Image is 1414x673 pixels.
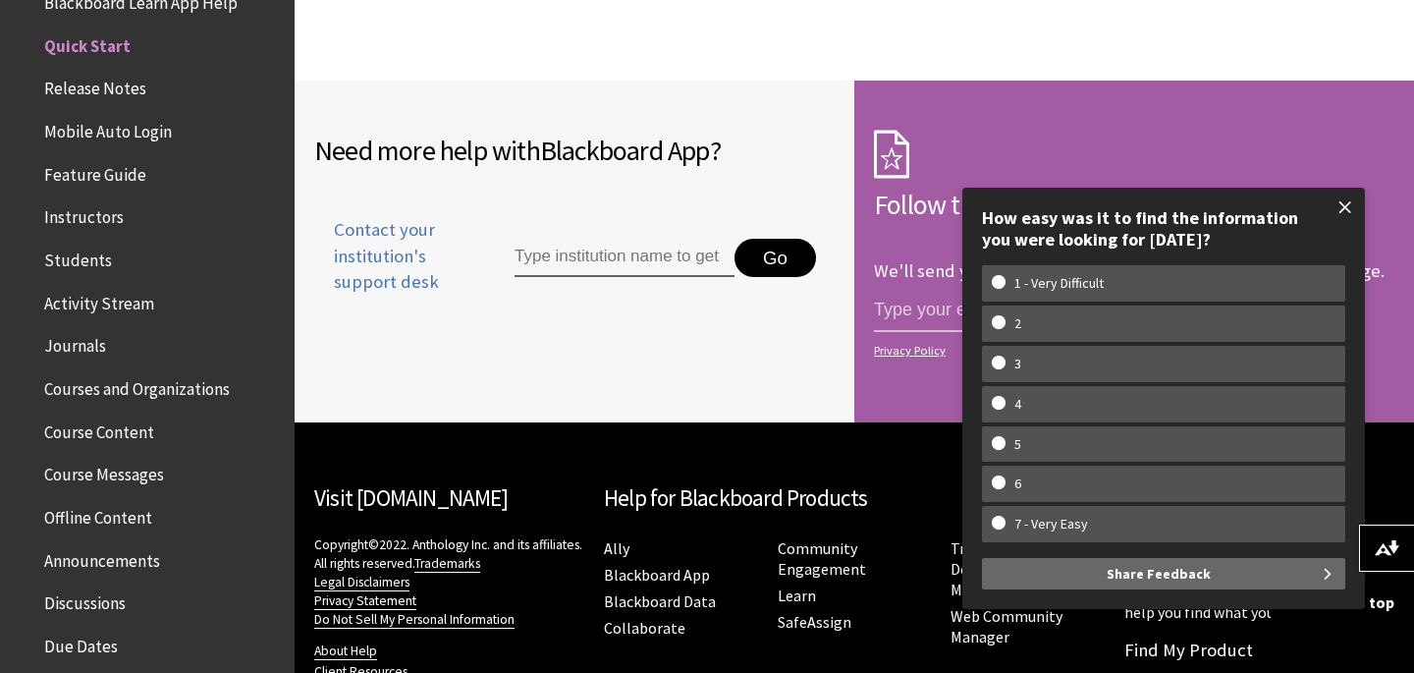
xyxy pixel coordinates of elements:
span: Course Messages [44,459,164,485]
span: Journals [44,330,106,357]
a: Do Not Sell My Personal Information [314,611,515,629]
a: Blackboard App [604,565,710,586]
span: Feature Guide [44,158,146,185]
input: email address [874,291,1198,332]
a: Learn [778,586,816,606]
h2: Follow this page! [874,184,1394,225]
a: Web Community Manager [951,606,1062,647]
h2: Need more help with ? [314,130,835,171]
img: Subscription Icon [874,130,909,179]
a: About Help [314,643,377,660]
w-span: 4 [992,396,1044,413]
a: Privacy Statement [314,592,416,610]
p: We'll send you an email each time we make an important change. [874,259,1385,282]
span: Discussions [44,587,126,613]
w-span: 3 [992,356,1044,372]
span: Release Notes [44,73,146,99]
span: Due Dates [44,630,118,656]
span: Activity Stream [44,287,154,313]
w-span: 2 [992,315,1044,332]
span: Course Content [44,416,154,442]
span: Quick Start [44,29,131,56]
button: Go [734,239,816,278]
button: Share Feedback [982,558,1345,589]
a: Collaborate [604,618,685,639]
w-span: 7 - Very Easy [992,516,1111,533]
p: Copyright©2022. Anthology Inc. and its affiliates. All rights reserved. [314,535,584,629]
h2: Help for Blackboard Products [604,481,1105,516]
a: Ally [604,538,629,559]
span: Blackboard App [540,133,710,168]
span: Share Feedback [1107,558,1211,589]
w-span: 5 [992,436,1044,453]
span: Students [44,244,112,270]
a: Training and Development Manager [951,538,1043,600]
input: Type institution name to get support [515,239,734,278]
span: Instructors [44,201,124,228]
a: Trademarks [414,555,480,573]
a: Find My Product [1124,639,1253,661]
span: Mobile Auto Login [44,115,172,141]
a: Privacy Policy [874,344,1388,358]
a: SafeAssign [778,612,851,633]
a: Contact your institution's support desk [314,217,469,318]
span: Contact your institution's support desk [314,217,469,295]
a: Legal Disclaimers [314,574,409,591]
span: Courses and Organizations [44,372,230,399]
a: Blackboard Data [604,591,716,612]
a: Community Engagement [778,538,866,580]
w-span: 6 [992,476,1044,492]
span: Offline Content [44,501,152,528]
span: Announcements [44,544,160,571]
w-span: 1 - Very Difficult [992,275,1126,292]
div: How easy was it to find the information you were looking for [DATE]? [982,207,1345,250]
a: Visit [DOMAIN_NAME] [314,483,508,512]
